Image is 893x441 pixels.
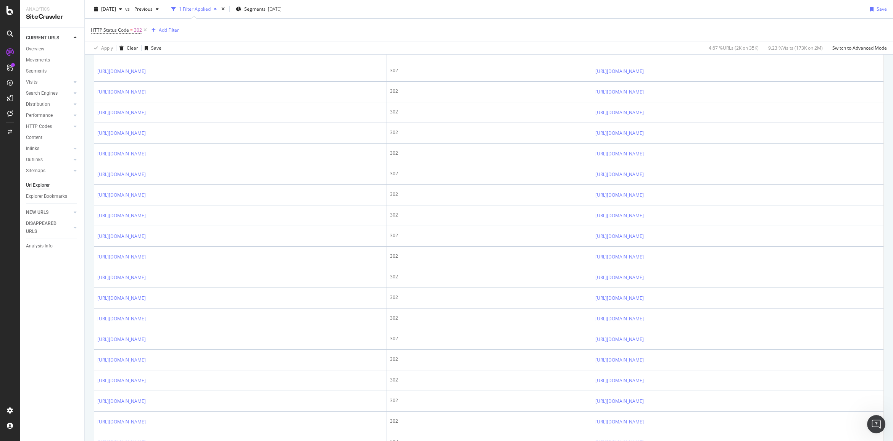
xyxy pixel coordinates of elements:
div: 302 [390,232,589,239]
a: [URL][DOMAIN_NAME] [97,88,146,96]
a: [URL][DOMAIN_NAME] [595,150,644,158]
div: 302 [390,253,589,260]
a: [URL][DOMAIN_NAME] [97,356,146,364]
div: Overview [26,45,44,53]
a: Analysis Info [26,242,79,250]
a: [URL][DOMAIN_NAME] [595,315,644,323]
div: CURRENT URLS [26,34,59,42]
a: [URL][DOMAIN_NAME] [595,294,644,302]
div: Apply [101,45,113,51]
span: 2025 Sep. 12th [101,6,116,12]
div: 302 [390,150,589,157]
div: 302 [390,108,589,115]
div: Add Filter [159,27,179,33]
a: [URL][DOMAIN_NAME] [595,129,644,137]
a: Explorer Bookmarks [26,192,79,200]
div: DISAPPEARED URLS [26,220,64,236]
a: Overview [26,45,79,53]
span: Previous [131,6,153,12]
div: 1 Filter Applied [179,6,211,12]
a: [URL][DOMAIN_NAME] [97,315,146,323]
a: [URL][DOMAIN_NAME] [595,233,644,240]
div: 302 [390,315,589,321]
a: [URL][DOMAIN_NAME] [595,191,644,199]
a: [URL][DOMAIN_NAME] [97,109,146,116]
div: Switch to Advanced Mode [832,45,887,51]
div: 302 [390,356,589,363]
a: Search Engines [26,89,71,97]
div: 302 [390,170,589,177]
a: DISAPPEARED URLS [26,220,71,236]
button: Save [867,3,887,15]
div: Save [877,6,887,12]
a: [URL][DOMAIN_NAME] [97,397,146,405]
div: Segments [26,67,47,75]
div: Distribution [26,100,50,108]
a: [URL][DOMAIN_NAME] [595,88,644,96]
a: [URL][DOMAIN_NAME] [595,109,644,116]
div: 302 [390,212,589,218]
div: 302 [390,418,589,425]
a: [URL][DOMAIN_NAME] [595,377,644,384]
a: [URL][DOMAIN_NAME] [595,68,644,75]
div: Inlinks [26,145,39,153]
a: Outlinks [26,156,71,164]
a: [URL][DOMAIN_NAME] [97,418,146,426]
a: [URL][DOMAIN_NAME] [97,377,146,384]
button: Switch to Advanced Mode [829,42,887,54]
div: Outlinks [26,156,43,164]
div: 9.23 % Visits ( 173K on 2M ) [768,45,823,51]
a: [URL][DOMAIN_NAME] [97,129,146,137]
div: 4.67 % URLs ( 2K on 35K ) [709,45,759,51]
div: 302 [390,397,589,404]
button: Previous [131,3,162,15]
a: [URL][DOMAIN_NAME] [595,212,644,220]
div: 302 [390,335,589,342]
div: Performance [26,111,53,120]
div: 302 [390,294,589,301]
div: Sitemaps [26,167,45,175]
a: Url Explorer [26,181,79,189]
div: Visits [26,78,37,86]
div: [DATE] [268,6,282,12]
a: HTTP Codes [26,123,71,131]
a: [URL][DOMAIN_NAME] [97,150,146,158]
iframe: Intercom live chat [867,415,885,433]
a: [URL][DOMAIN_NAME] [97,171,146,178]
button: Clear [116,42,138,54]
a: [URL][DOMAIN_NAME] [595,171,644,178]
button: Segments[DATE] [233,3,285,15]
a: [URL][DOMAIN_NAME] [97,253,146,261]
span: HTTP Status Code [91,27,129,33]
a: Visits [26,78,71,86]
button: Save [142,42,161,54]
a: [URL][DOMAIN_NAME] [595,336,644,343]
a: [URL][DOMAIN_NAME] [97,212,146,220]
div: SiteCrawler [26,13,78,21]
a: Inlinks [26,145,71,153]
a: Segments [26,67,79,75]
div: 302 [390,129,589,136]
div: Search Engines [26,89,58,97]
button: [DATE] [91,3,125,15]
a: CURRENT URLS [26,34,71,42]
div: Movements [26,56,50,64]
a: [URL][DOMAIN_NAME] [97,233,146,240]
a: [URL][DOMAIN_NAME] [595,253,644,261]
div: Analytics [26,6,78,13]
a: [URL][DOMAIN_NAME] [97,294,146,302]
span: = [130,27,133,33]
a: Content [26,134,79,142]
a: [URL][DOMAIN_NAME] [97,191,146,199]
div: HTTP Codes [26,123,52,131]
div: Analysis Info [26,242,53,250]
div: Clear [127,45,138,51]
a: [URL][DOMAIN_NAME] [595,418,644,426]
button: 1 Filter Applied [168,3,220,15]
a: Performance [26,111,71,120]
div: Content [26,134,42,142]
div: NEW URLS [26,208,48,216]
div: Url Explorer [26,181,50,189]
a: Distribution [26,100,71,108]
a: NEW URLS [26,208,71,216]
